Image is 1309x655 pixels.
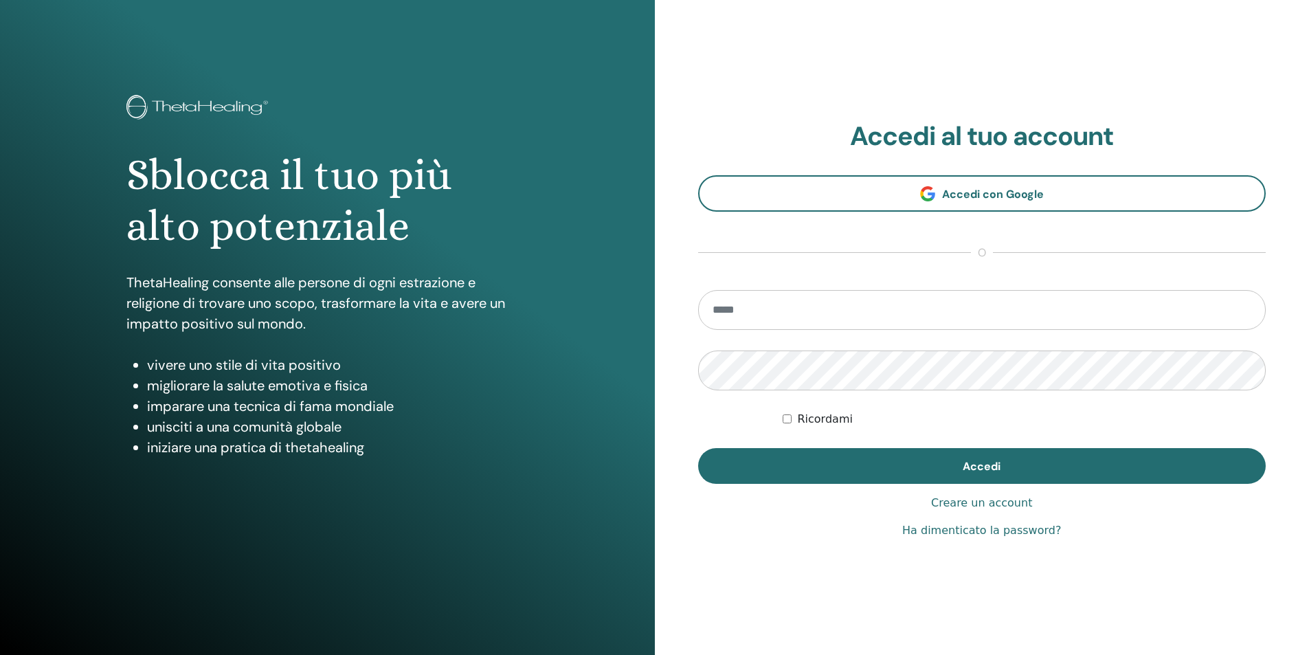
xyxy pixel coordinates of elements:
[942,187,1044,201] span: Accedi con Google
[698,448,1266,484] button: Accedi
[783,411,1266,428] div: Keep me authenticated indefinitely or until I manually logout
[797,411,852,428] label: Ricordami
[971,245,993,261] span: o
[147,437,528,458] li: iniziare una pratica di thetahealing
[931,495,1032,511] a: Creare un account
[698,175,1266,212] a: Accedi con Google
[963,459,1000,474] span: Accedi
[147,417,528,437] li: unisciti a una comunità globale
[147,355,528,375] li: vivere uno stile di vita positivo
[698,121,1266,153] h2: Accedi al tuo account
[147,375,528,396] li: migliorare la salute emotiva e fisica
[147,396,528,417] li: imparare una tecnica di fama mondiale
[126,150,528,252] h1: Sblocca il tuo più alto potenziale
[902,522,1061,539] a: Ha dimenticato la password?
[126,272,528,334] p: ThetaHealing consente alle persone di ogni estrazione e religione di trovare uno scopo, trasforma...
